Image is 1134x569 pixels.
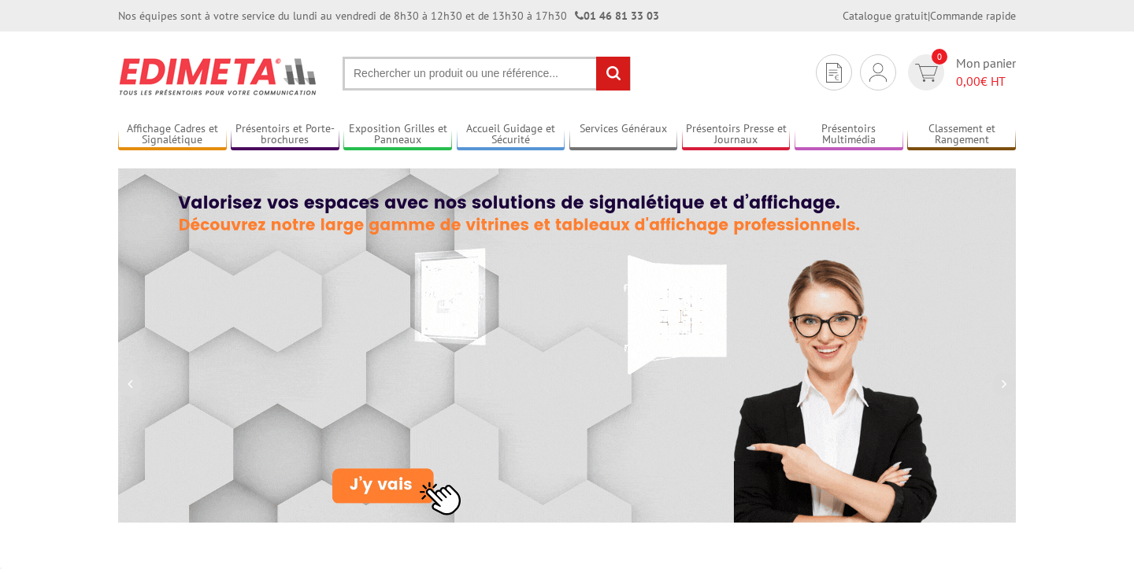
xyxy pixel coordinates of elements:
strong: 01 46 81 33 03 [575,9,659,23]
img: Présentoir, panneau, stand - Edimeta - PLV, affichage, mobilier bureau, entreprise [118,47,319,105]
span: 0,00 [956,73,980,89]
div: Nos équipes sont à votre service du lundi au vendredi de 8h30 à 12h30 et de 13h30 à 17h30 [118,8,659,24]
a: Présentoirs Multimédia [795,122,903,148]
input: Rechercher un produit ou une référence... [343,57,631,91]
a: Classement et Rangement [907,122,1016,148]
a: Commande rapide [930,9,1016,23]
a: Présentoirs et Porte-brochures [231,122,339,148]
a: Exposition Grilles et Panneaux [343,122,452,148]
a: Services Généraux [569,122,678,148]
a: Présentoirs Presse et Journaux [682,122,791,148]
img: devis rapide [869,63,887,82]
input: rechercher [596,57,630,91]
span: Mon panier [956,54,1016,91]
img: devis rapide [915,64,938,82]
a: Affichage Cadres et Signalétique [118,122,227,148]
span: € HT [956,72,1016,91]
span: 0 [932,49,947,65]
a: Accueil Guidage et Sécurité [457,122,565,148]
img: devis rapide [826,63,842,83]
div: | [843,8,1016,24]
a: Catalogue gratuit [843,9,928,23]
a: devis rapide 0 Mon panier 0,00€ HT [904,54,1016,91]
